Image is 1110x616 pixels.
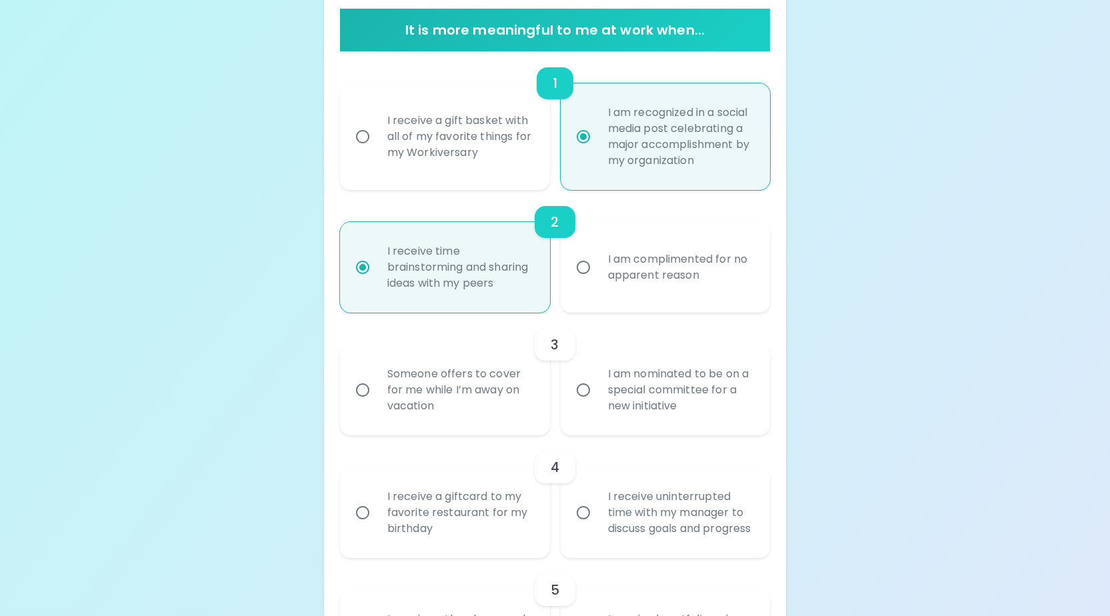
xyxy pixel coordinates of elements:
div: I receive a giftcard to my favorite restaurant for my birthday [377,473,543,553]
div: choice-group-check [340,51,771,190]
div: I am recognized in a social media post celebrating a major accomplishment by my organization [597,89,763,185]
div: I am nominated to be on a special committee for a new initiative [597,350,763,430]
div: choice-group-check [340,435,771,558]
h6: 2 [551,211,559,233]
h6: 5 [551,579,559,601]
div: choice-group-check [340,190,771,313]
div: I receive time brainstorming and sharing ideas with my peers [377,227,543,307]
h6: 3 [551,334,559,355]
div: I receive a gift basket with all of my favorite things for my Workiversary [377,97,543,177]
div: Someone offers to cover for me while I’m away on vacation [377,350,543,430]
h6: 1 [553,73,557,94]
h6: 4 [551,457,559,478]
div: I am complimented for no apparent reason [597,235,763,299]
h6: It is more meaningful to me at work when... [345,19,765,41]
div: I receive uninterrupted time with my manager to discuss goals and progress [597,473,763,553]
div: choice-group-check [340,313,771,435]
